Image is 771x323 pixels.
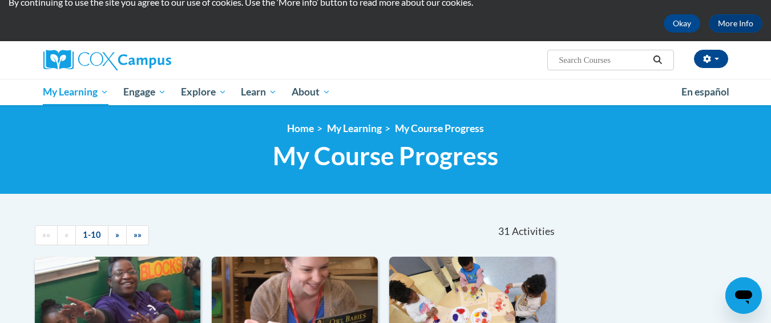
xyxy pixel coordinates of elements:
a: Home [287,122,314,134]
span: Explore [181,85,227,99]
button: Okay [664,14,700,33]
a: Begining [35,225,58,245]
a: En español [674,80,737,104]
iframe: Button to launch messaging window [725,277,762,314]
button: Account Settings [694,50,728,68]
a: My Learning [327,122,382,134]
a: 1-10 [75,225,108,245]
a: Explore [173,79,234,105]
button: Search [649,53,666,67]
span: My Course Progress [273,141,498,171]
img: Cox Campus [43,50,171,70]
a: Cox Campus [43,50,260,70]
input: Search Courses [558,53,649,67]
a: Engage [116,79,173,105]
span: En español [681,86,729,98]
span: My Learning [43,85,108,99]
span: » [115,230,119,240]
span: «« [42,230,50,240]
span: About [292,85,330,99]
a: Previous [57,225,76,245]
span: Learn [241,85,277,99]
a: My Course Progress [395,122,484,134]
span: « [64,230,68,240]
a: Next [108,225,127,245]
span: Engage [123,85,166,99]
a: About [284,79,338,105]
a: End [126,225,149,245]
a: More Info [709,14,762,33]
span: »» [134,230,142,240]
span: Activities [512,225,555,238]
span: 31 [498,225,510,238]
a: Learn [233,79,284,105]
div: Main menu [26,79,745,105]
a: My Learning [36,79,116,105]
